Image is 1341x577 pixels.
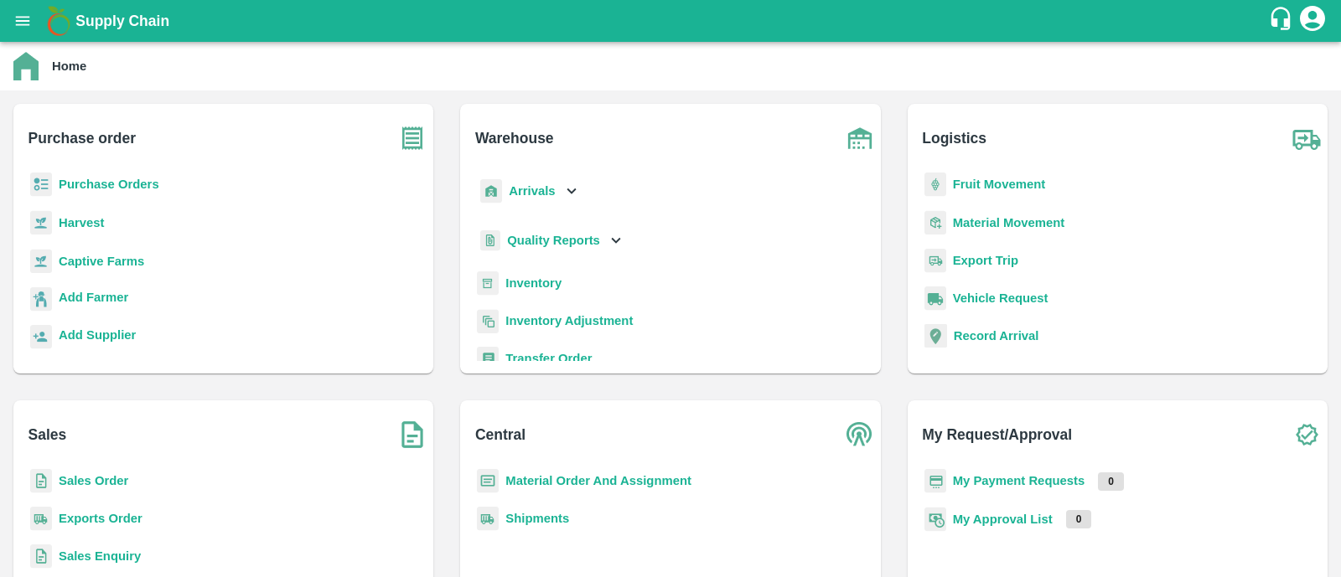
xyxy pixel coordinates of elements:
[1286,414,1328,456] img: check
[953,216,1065,229] a: Material Movement
[59,326,136,348] a: Add Supplier
[59,178,159,191] a: Purchase Orders
[505,314,633,327] a: Inventory Adjustment
[59,216,104,229] a: Harvest
[477,469,499,493] img: centralMaterial
[59,291,128,304] b: Add Farmer
[953,254,1018,267] a: Export Trip
[924,507,946,532] img: approval
[475,126,554,150] b: Warehouse
[1098,472,1124,491] p: 0
[391,414,433,456] img: soSales
[953,178,1046,191] a: Fruit Movement
[924,469,946,493] img: payment
[953,291,1048,305] a: Vehicle Request
[52,59,86,73] b: Home
[1066,510,1092,528] p: 0
[30,287,52,312] img: farmer
[75,13,169,29] b: Supply Chain
[924,210,946,235] img: material
[953,474,1085,487] a: My Payment Requests
[839,117,881,159] img: warehouse
[924,249,946,273] img: delivery
[30,469,52,493] img: sales
[477,173,581,210] div: Arrivals
[953,513,1053,526] a: My Approval List
[3,2,42,40] button: open drawer
[59,512,142,525] a: Exports Order
[505,512,569,525] a: Shipments
[59,328,136,342] b: Add Supplier
[922,126,986,150] b: Logistics
[924,324,947,348] img: recordArrival
[1268,6,1297,36] div: customer-support
[505,352,592,365] a: Transfer Order
[839,414,881,456] img: central
[30,507,52,531] img: shipments
[30,173,52,197] img: reciept
[924,286,946,311] img: vehicle
[391,117,433,159] img: purchase
[480,230,500,251] img: qualityReport
[1286,117,1328,159] img: truck
[28,126,136,150] b: Purchase order
[59,255,144,268] a: Captive Farms
[1297,3,1328,39] div: account of current user
[477,347,499,371] img: whTransfer
[924,173,946,197] img: fruit
[42,4,75,38] img: logo
[480,179,502,203] img: whArrival
[59,474,128,487] a: Sales Order
[13,52,39,80] img: home
[477,224,625,258] div: Quality Reports
[954,329,1039,343] a: Record Arrival
[59,549,141,563] a: Sales Enquiry
[75,9,1268,33] a: Supply Chain
[505,474,691,487] a: Material Order And Assignment
[59,288,128,311] a: Add Farmer
[30,544,52,569] img: sales
[507,234,600,247] b: Quality Reports
[922,423,1072,446] b: My Request/Approval
[509,184,555,198] b: Arrivals
[475,423,526,446] b: Central
[477,309,499,333] img: inventory
[30,210,52,235] img: harvest
[477,507,499,531] img: shipments
[477,271,499,296] img: whInventory
[505,276,562,290] a: Inventory
[28,423,67,446] b: Sales
[30,249,52,274] img: harvest
[30,325,52,349] img: supplier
